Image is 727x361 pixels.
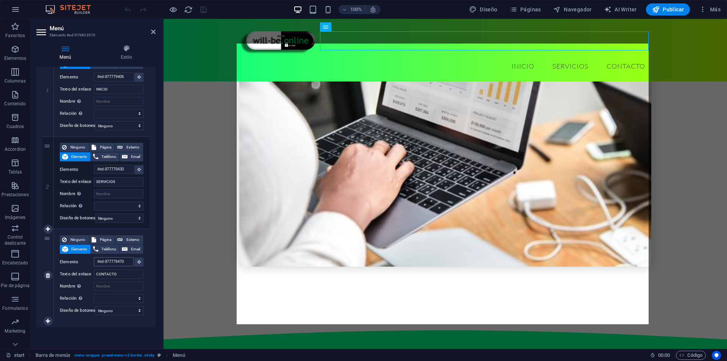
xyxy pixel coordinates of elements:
[60,294,94,303] label: Relación
[94,72,134,81] input: Ningún elemento seleccionado
[130,245,141,254] span: Email
[646,3,690,16] button: Publicar
[184,5,193,14] i: Volver a cargar página
[679,351,702,360] span: Código
[101,245,117,254] span: Teléfono
[70,245,88,254] span: Elemento
[50,25,156,32] h2: Menú
[5,328,25,334] p: Marketing
[550,3,595,16] button: Navegador
[94,282,144,291] input: Nombre
[6,351,25,360] a: Haz clic para cancelar la selección y doble clic para abrir páginas
[94,177,144,186] input: Texto del enlace...
[553,6,592,13] span: Navegador
[60,270,94,279] label: Texto del enlace
[97,45,156,61] h4: Estilo
[60,245,90,254] button: Elemento
[70,152,88,161] span: Elemento
[60,177,94,186] label: Texto del enlace
[115,235,143,244] button: Externo
[663,352,665,358] span: :
[339,5,365,14] button: 100%
[60,165,94,174] label: Elemento
[94,257,134,266] input: Ningún elemento seleccionado
[60,214,95,223] label: Diseño de botones
[125,235,141,244] span: Externo
[36,45,97,61] h4: Menú
[370,6,376,13] i: Al redimensionar, ajustar el nivel de zoom automáticamente para ajustarse al dispositivo elegido.
[60,152,90,161] button: Elemento
[2,192,28,198] p: Prestaciones
[94,85,144,94] input: Texto del enlace...
[120,245,143,254] button: Email
[60,202,94,211] label: Relación
[94,270,144,279] input: Texto del enlace...
[98,143,113,152] span: Página
[6,123,24,130] p: Cuadros
[2,260,28,266] p: Encabezado
[94,97,144,106] input: Nombre
[91,245,120,254] button: Teléfono
[69,235,87,244] span: Ninguno
[173,351,185,360] span: Haz clic para seleccionar y doble clic para editar
[60,109,94,118] label: Relación
[2,305,28,311] p: Formularios
[36,351,70,360] span: Haz clic para seleccionar y doble clic para editar
[5,78,26,84] p: Columnas
[507,3,544,16] button: Páginas
[699,6,721,13] span: Más
[4,101,26,107] p: Contenido
[89,235,115,244] button: Página
[469,6,498,13] span: Diseño
[676,351,706,360] button: Código
[60,73,94,82] label: Elemento
[60,235,89,244] button: Ninguno
[101,152,117,161] span: Teléfono
[184,5,193,14] button: reload
[466,3,501,16] div: Diseño (Ctrl+Alt+Y)
[120,152,143,161] button: Email
[98,235,113,244] span: Página
[5,146,26,152] p: Accordion
[42,184,53,190] em: 2
[8,169,22,175] p: Tablas
[130,152,141,161] span: Email
[60,306,95,315] label: Diseño de botones
[658,351,670,360] span: 00 00
[60,97,94,106] label: Nombre
[510,6,541,13] span: Páginas
[5,214,25,220] p: Imágenes
[42,88,53,94] em: 1
[650,351,670,360] h6: Tiempo de la sesión
[115,143,143,152] button: Externo
[60,282,94,291] label: Nombre
[168,5,178,14] button: Haz clic para salir del modo de previsualización y seguir editando
[69,143,87,152] span: Ninguno
[158,353,161,357] i: Este elemento es un preajuste personalizable
[60,258,94,267] label: Elemento
[44,5,100,14] img: Editor Logo
[4,55,26,61] p: Elementos
[36,351,185,360] nav: breadcrumb
[5,33,25,39] p: Favoritos
[466,3,501,16] button: Diseño
[604,6,637,13] span: AI Writer
[712,351,721,360] button: Usercentrics
[60,85,94,94] label: Texto del enlace
[73,351,154,360] span: . menu-wrapper .preset-menu-v2-border .sticky
[60,121,95,130] label: Diseño de botones
[60,189,94,198] label: Nombre
[601,3,640,16] button: AI Writer
[94,189,144,198] input: Nombre
[350,5,362,14] h6: 100%
[696,3,724,16] button: Más
[89,143,115,152] button: Página
[1,283,29,289] p: Pie de página
[125,143,141,152] span: Externo
[60,143,89,152] button: Ninguno
[94,165,134,174] input: Ningún elemento seleccionado
[91,152,120,161] button: Teléfono
[50,32,140,39] h3: Elemento #ed-979803970
[652,6,684,13] span: Publicar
